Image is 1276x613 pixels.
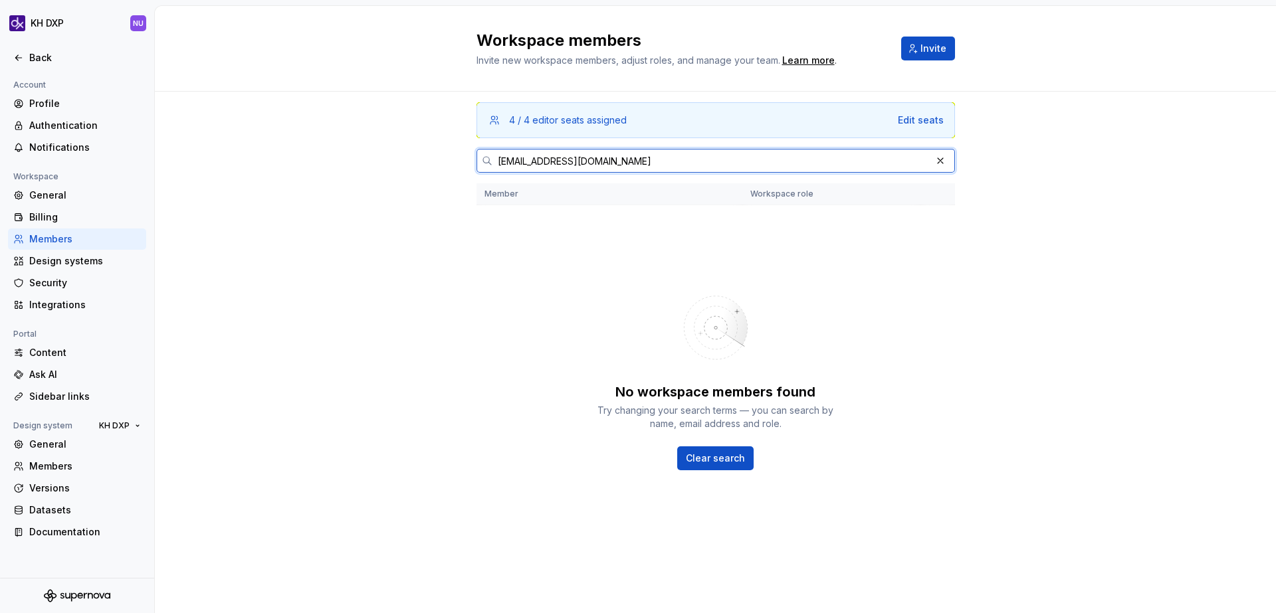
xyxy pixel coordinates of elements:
a: Content [8,342,146,363]
button: Edit seats [898,114,944,127]
div: KH DXP [31,17,64,30]
button: KH DXPNU [3,9,152,38]
a: Members [8,456,146,477]
span: Invite [920,42,946,55]
div: Sidebar links [29,390,141,403]
div: Portal [8,326,42,342]
a: Datasets [8,499,146,521]
a: Security [8,272,146,294]
a: General [8,434,146,455]
input: Search in workspace members... [492,149,931,173]
a: Notifications [8,137,146,158]
button: Clear search [677,446,754,470]
div: Documentation [29,525,141,539]
a: Design systems [8,250,146,272]
div: Integrations [29,298,141,311]
a: Authentication [8,115,146,136]
div: Security [29,276,141,290]
div: Authentication [29,119,141,132]
div: 4 / 4 editor seats assigned [509,114,627,127]
svg: Supernova Logo [44,589,110,602]
div: Back [29,51,141,64]
div: No workspace members found [615,383,815,401]
a: Members [8,228,146,250]
a: Versions [8,478,146,499]
a: Profile [8,93,146,114]
div: Design system [8,418,78,434]
div: Design systems [29,254,141,268]
div: Ask AI [29,368,141,381]
a: Back [8,47,146,68]
div: Content [29,346,141,359]
span: Clear search [686,452,745,465]
a: Sidebar links [8,386,146,407]
span: . [780,56,837,66]
div: Notifications [29,141,141,154]
a: Ask AI [8,364,146,385]
div: Datasets [29,503,141,517]
div: General [29,189,141,202]
div: Versions [29,482,141,495]
div: Account [8,77,51,93]
a: Learn more [782,54,835,67]
a: Billing [8,207,146,228]
th: Member [477,183,742,205]
button: Invite [901,37,955,60]
span: Invite new workspace members, adjust roles, and manage your team. [477,54,780,66]
h2: Workspace members [477,30,885,51]
img: 0784b2da-6f85-42e6-8793-4468946223dc.png [9,15,25,31]
div: General [29,438,141,451]
span: KH DXP [99,420,130,431]
div: Profile [29,97,141,110]
div: NU [133,18,144,29]
a: General [8,185,146,206]
div: Members [29,232,141,246]
div: Try changing your search terms — you can search by name, email address and role. [596,404,835,430]
a: Documentation [8,521,146,543]
th: Workspace role [742,183,920,205]
div: Billing [29,211,141,224]
div: Members [29,460,141,473]
a: Integrations [8,294,146,315]
div: Workspace [8,169,64,185]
